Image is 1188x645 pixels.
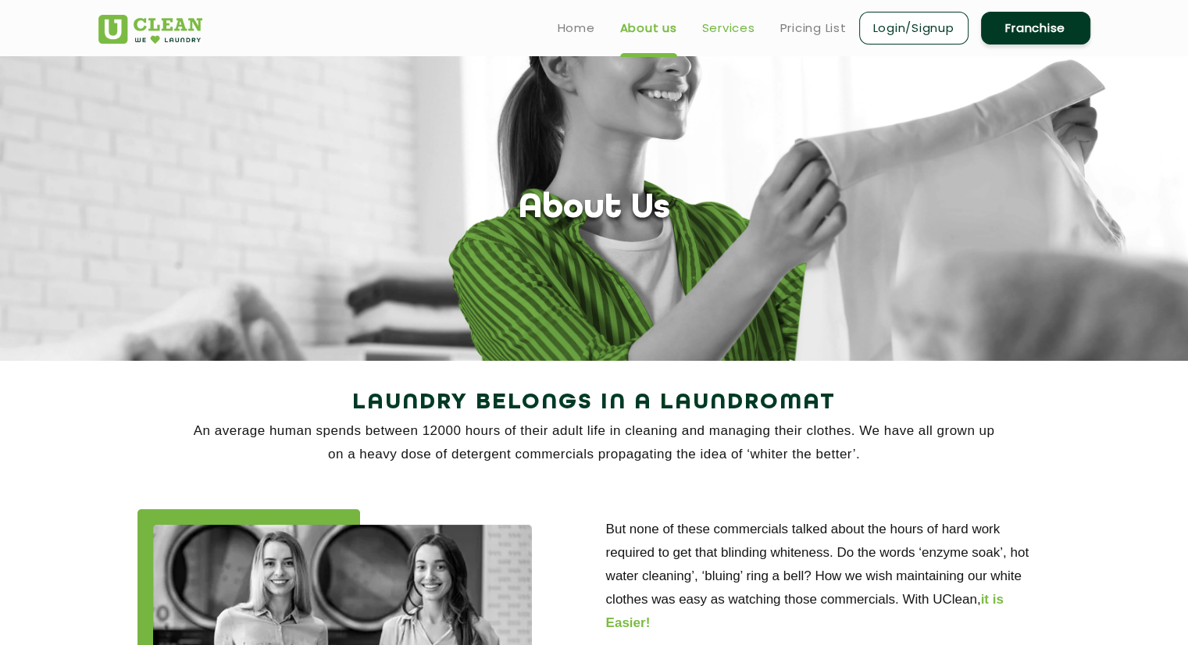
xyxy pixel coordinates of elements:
[98,15,202,44] img: UClean Laundry and Dry Cleaning
[859,12,969,45] a: Login/Signup
[558,19,595,37] a: Home
[981,12,1090,45] a: Franchise
[620,19,677,37] a: About us
[98,384,1090,422] h2: Laundry Belongs in a Laundromat
[606,518,1051,635] p: But none of these commercials talked about the hours of hard work required to get that blinding w...
[519,189,670,229] h1: About Us
[98,419,1090,466] p: An average human spends between 12000 hours of their adult life in cleaning and managing their cl...
[702,19,755,37] a: Services
[780,19,847,37] a: Pricing List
